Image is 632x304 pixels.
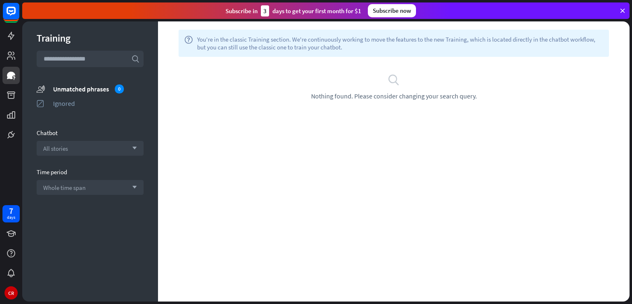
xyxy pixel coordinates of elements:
[115,84,124,94] div: 0
[2,205,20,222] a: 7 days
[9,207,13,215] div: 7
[43,145,68,152] span: All stories
[7,3,31,28] button: Open LiveChat chat widget
[53,84,144,94] div: Unmatched phrases
[128,146,137,151] i: arrow_down
[261,5,269,16] div: 3
[37,32,144,44] div: Training
[37,99,45,108] i: ignored
[184,35,193,51] i: help
[388,73,400,86] i: search
[368,4,416,17] div: Subscribe now
[53,99,144,108] div: Ignored
[311,92,477,100] span: Nothing found. Please consider changing your search query.
[37,84,45,93] i: unmatched_phrases
[197,35,603,51] span: You're in the classic Training section. We're continuously working to move the features to the ne...
[37,168,144,176] div: Time period
[7,215,15,220] div: days
[128,185,137,190] i: arrow_down
[225,5,361,16] div: Subscribe in days to get your first month for $1
[5,286,18,299] div: CR
[43,184,86,192] span: Whole time span
[131,55,139,63] i: search
[37,129,144,137] div: Chatbot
